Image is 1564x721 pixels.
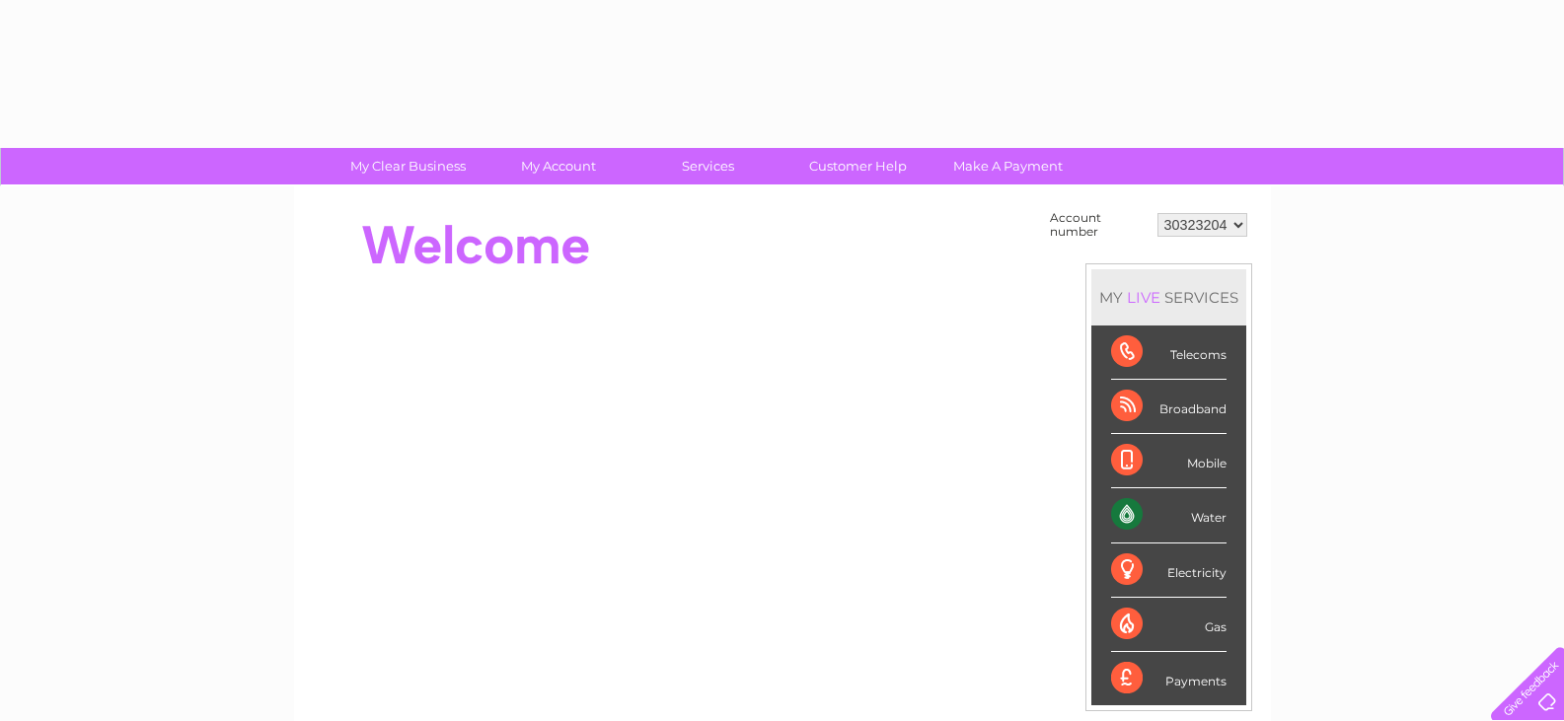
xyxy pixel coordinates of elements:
div: Water [1111,488,1227,542]
a: Services [627,148,789,184]
div: MY SERVICES [1091,269,1246,325]
div: Electricity [1111,543,1227,598]
div: Payments [1111,652,1227,705]
a: Make A Payment [927,148,1089,184]
div: Broadband [1111,380,1227,434]
div: Gas [1111,598,1227,652]
td: Account number [1045,206,1153,244]
div: LIVE [1123,288,1164,307]
a: My Account [477,148,639,184]
a: Customer Help [777,148,939,184]
div: Mobile [1111,434,1227,488]
a: My Clear Business [327,148,489,184]
div: Telecoms [1111,325,1227,380]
